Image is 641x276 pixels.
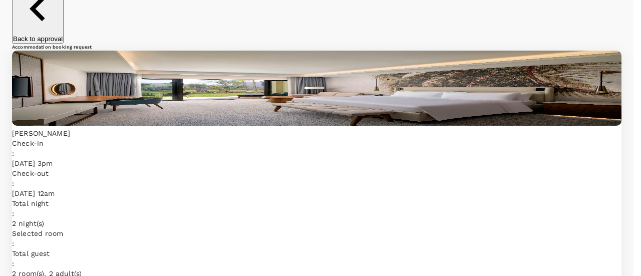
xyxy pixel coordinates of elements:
h6: Accommodation booking request [12,44,621,50]
p: [DATE] 3pm [12,158,621,168]
p: [PERSON_NAME] [12,128,621,138]
span: Total guest [12,249,50,257]
p: [DATE] 12am [12,188,621,198]
div: : [12,258,621,268]
img: hotel [12,51,621,126]
span: Check-in [12,139,44,147]
p: Back to approval [13,35,63,43]
div: : [12,208,621,218]
p: 2 night(s) [12,218,621,228]
span: Total night [12,199,49,207]
div: : [12,148,621,158]
span: Selected room [12,229,63,237]
div: : [12,178,621,188]
span: Check-out [12,169,49,177]
div: : [12,238,621,248]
